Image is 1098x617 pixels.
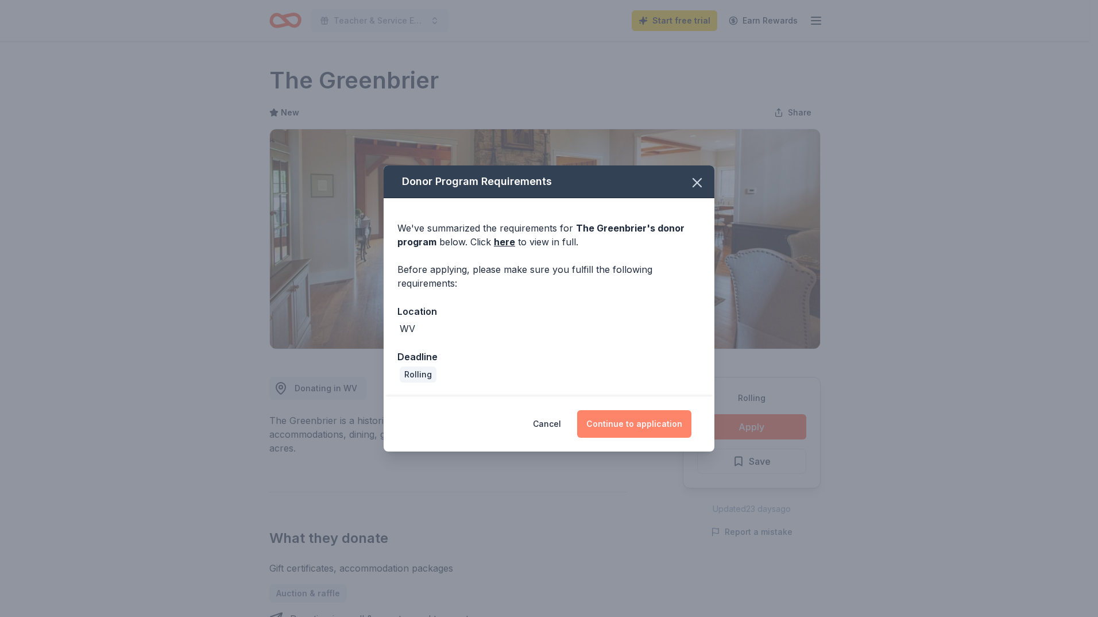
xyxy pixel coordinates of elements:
[397,221,701,249] div: We've summarized the requirements for below. Click to view in full.
[577,410,691,438] button: Continue to application
[400,367,436,383] div: Rolling
[533,410,561,438] button: Cancel
[397,263,701,290] div: Before applying, please make sure you fulfill the following requirements:
[494,235,515,249] a: here
[397,304,701,319] div: Location
[397,349,701,364] div: Deadline
[384,165,714,198] div: Donor Program Requirements
[400,322,415,336] div: WV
